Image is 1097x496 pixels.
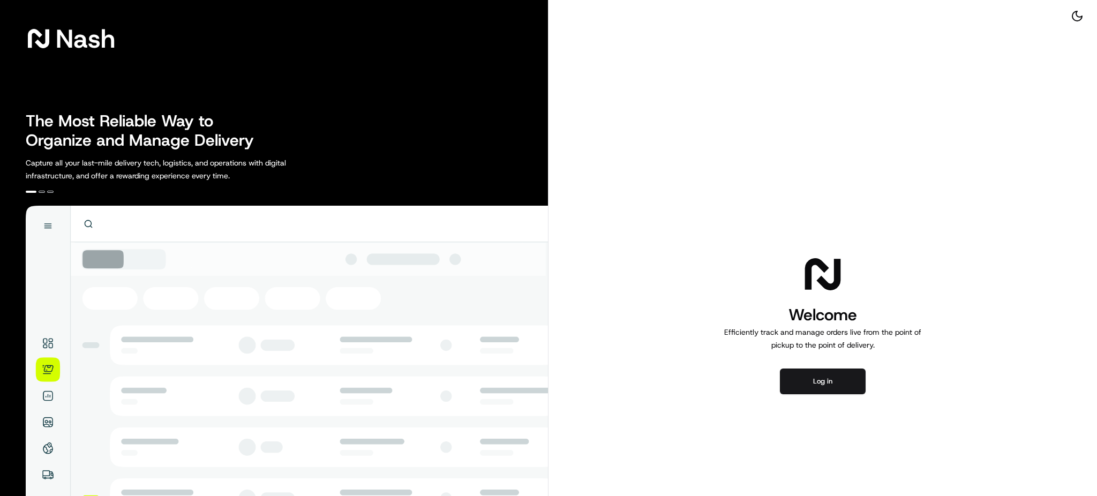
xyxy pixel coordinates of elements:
p: Efficiently track and manage orders live from the point of pickup to the point of delivery. [720,326,926,351]
h1: Welcome [720,304,926,326]
p: Capture all your last-mile delivery tech, logistics, and operations with digital infrastructure, ... [26,156,334,182]
span: Nash [56,28,115,49]
button: Log in [780,369,866,394]
h2: The Most Reliable Way to Organize and Manage Delivery [26,111,266,150]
